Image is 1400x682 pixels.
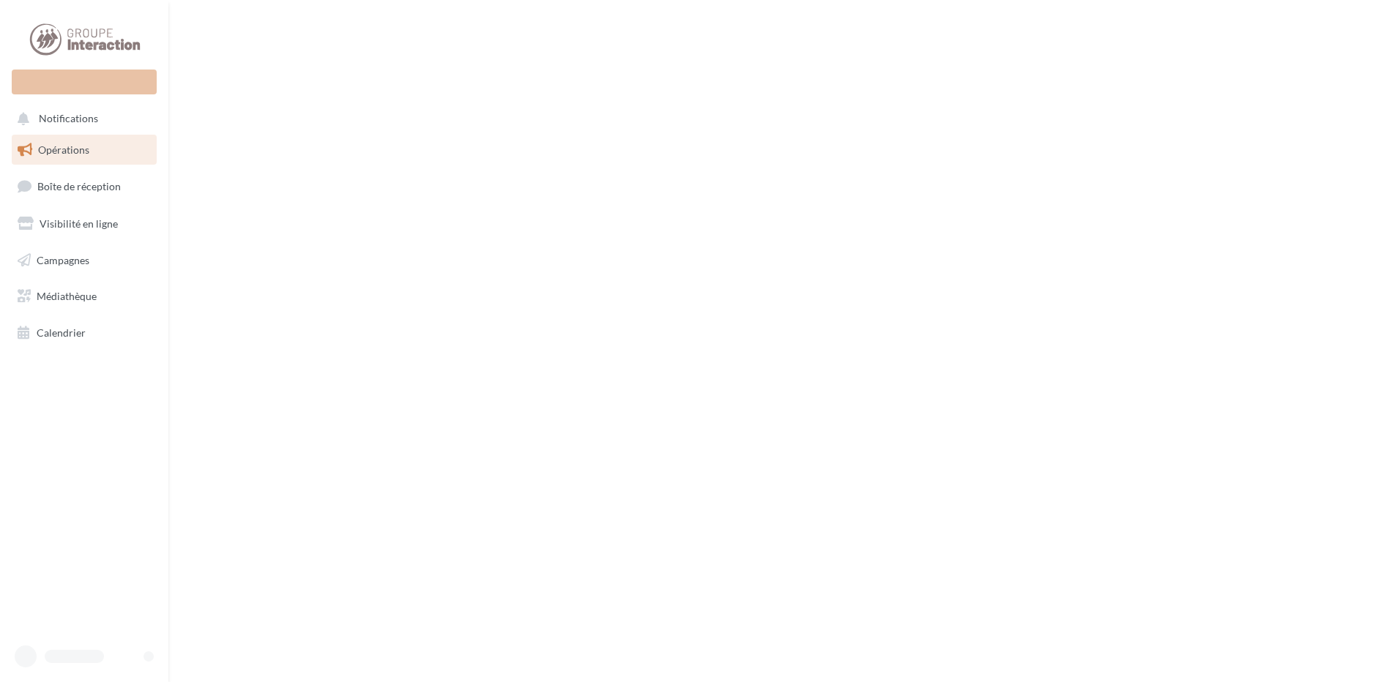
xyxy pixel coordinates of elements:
[37,180,121,192] span: Boîte de réception
[12,70,157,94] div: Nouvelle campagne
[9,209,160,239] a: Visibilité en ligne
[39,113,98,125] span: Notifications
[37,326,86,339] span: Calendrier
[9,135,160,165] a: Opérations
[38,143,89,156] span: Opérations
[9,318,160,348] a: Calendrier
[9,245,160,276] a: Campagnes
[37,253,89,266] span: Campagnes
[9,170,160,202] a: Boîte de réception
[9,281,160,312] a: Médiathèque
[37,290,97,302] span: Médiathèque
[40,217,118,230] span: Visibilité en ligne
